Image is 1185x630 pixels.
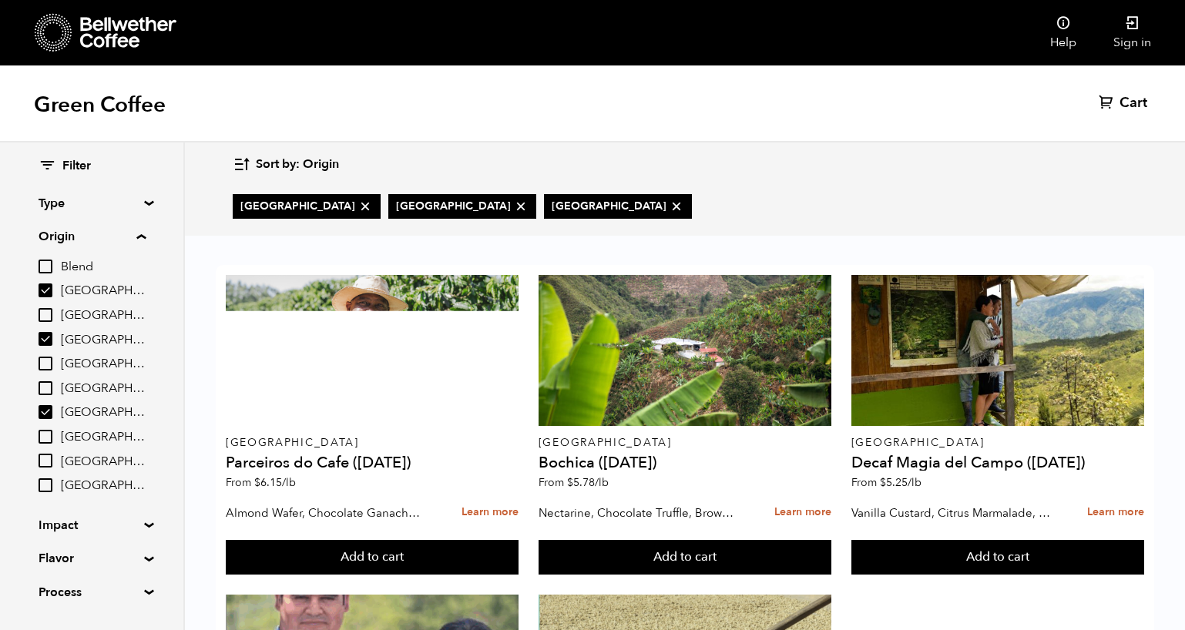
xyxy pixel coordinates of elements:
span: Filter [62,158,91,175]
span: [GEOGRAPHIC_DATA] [61,307,146,324]
span: Cart [1120,94,1147,112]
a: Learn more [774,496,831,529]
input: [GEOGRAPHIC_DATA] [39,332,52,346]
summary: Type [39,194,145,213]
span: $ [880,475,886,490]
span: [GEOGRAPHIC_DATA] [61,478,146,494]
button: Add to cart [851,540,1144,575]
span: Sort by: Origin [256,156,339,173]
a: Learn more [462,496,519,529]
p: [GEOGRAPHIC_DATA] [851,437,1144,448]
h4: Bochica ([DATE]) [539,455,831,471]
span: /lb [595,475,609,490]
span: $ [567,475,573,490]
span: [GEOGRAPHIC_DATA] [61,356,146,373]
span: From [539,475,609,490]
p: Vanilla Custard, Citrus Marmalade, Caramel [851,501,1051,524]
span: $ [254,475,260,490]
input: Blend [39,260,52,273]
input: [GEOGRAPHIC_DATA] [39,454,52,467]
summary: Flavor [39,549,145,568]
h4: Decaf Magia del Campo ([DATE]) [851,455,1144,471]
span: [GEOGRAPHIC_DATA] [61,429,146,446]
button: Add to cart [539,540,831,575]
span: From [851,475,921,490]
span: /lb [282,475,296,490]
span: [GEOGRAPHIC_DATA] [61,454,146,471]
input: [GEOGRAPHIC_DATA] [39,381,52,395]
summary: Origin [39,227,146,246]
bdi: 6.15 [254,475,296,490]
a: Learn more [1087,496,1144,529]
input: [GEOGRAPHIC_DATA] [39,283,52,297]
a: Cart [1099,94,1151,112]
span: [GEOGRAPHIC_DATA] [396,199,529,214]
span: [GEOGRAPHIC_DATA] [61,283,146,300]
bdi: 5.78 [567,475,609,490]
bdi: 5.25 [880,475,921,490]
p: [GEOGRAPHIC_DATA] [226,437,519,448]
button: Sort by: Origin [233,146,339,183]
input: [GEOGRAPHIC_DATA] [39,430,52,444]
p: Almond Wafer, Chocolate Ganache, Bing Cherry [226,501,425,524]
span: [GEOGRAPHIC_DATA] [61,404,146,421]
button: Add to cart [226,540,519,575]
h1: Green Coffee [34,91,166,119]
h4: Parceiros do Cafe ([DATE]) [226,455,519,471]
span: [GEOGRAPHIC_DATA] [552,199,684,214]
input: [GEOGRAPHIC_DATA] [39,308,52,322]
span: From [226,475,296,490]
span: [GEOGRAPHIC_DATA] [240,199,373,214]
p: [GEOGRAPHIC_DATA] [539,437,831,448]
summary: Impact [39,516,145,534]
p: Nectarine, Chocolate Truffle, Brown Sugar [539,501,738,524]
span: Blend [61,259,146,276]
input: [GEOGRAPHIC_DATA] [39,405,52,419]
input: [GEOGRAPHIC_DATA] [39,357,52,370]
span: /lb [908,475,921,490]
summary: Process [39,583,145,602]
input: [GEOGRAPHIC_DATA] [39,478,52,492]
span: [GEOGRAPHIC_DATA] [61,380,146,397]
span: [GEOGRAPHIC_DATA] [61,332,146,349]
